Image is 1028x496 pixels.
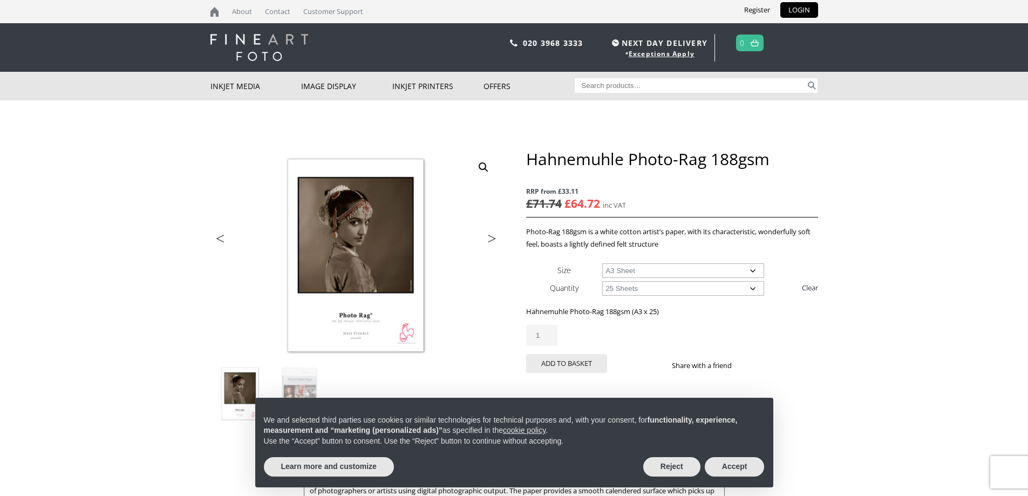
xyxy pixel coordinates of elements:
[672,359,745,372] p: Share with a friend
[780,2,818,18] a: LOGIN
[526,185,818,198] span: RRP from £33.11
[264,415,765,436] p: We and selected third parties use cookies or similar technologies for technical purposes and, wit...
[211,365,269,423] img: Hahnemuhle Photo-Rag 188gsm
[736,2,778,18] a: Register
[612,39,619,46] img: time.svg
[484,72,575,100] a: Offers
[564,196,571,211] span: £
[503,426,546,434] a: cookie policy
[264,457,394,477] button: Learn more and customize
[526,196,533,211] span: £
[771,361,779,370] img: email sharing button
[526,226,818,250] p: Photo-Rag 188gsm is a white cotton artist’s paper, with its characteristic, wonderfully soft feel...
[523,38,583,48] a: 020 3968 3333
[629,49,695,58] a: Exceptions Apply
[643,457,700,477] button: Reject
[758,361,766,370] img: twitter sharing button
[210,72,302,100] a: Inkjet Media
[751,39,759,46] img: basket.svg
[210,34,308,61] img: logo-white.svg
[564,196,600,211] bdi: 64.72
[526,305,818,318] p: Hahnemuhle Photo-Rag 188gsm (A3 x 25)
[264,436,765,447] p: Use the “Accept” button to consent. Use the “Reject” button to continue without accepting.
[301,72,392,100] a: Image Display
[609,37,707,49] span: NEXT DAY DELIVERY
[392,72,484,100] a: Inkjet Printers
[270,365,329,423] img: Hahnemuhle Photo-Rag 188gsm - Image 2
[557,265,571,275] label: Size
[510,39,518,46] img: phone.svg
[705,457,765,477] button: Accept
[210,149,502,364] img: Hahnemuhle Photo-Rag 188gsm
[526,354,607,373] button: Add to basket
[806,78,818,93] button: Search
[526,325,557,346] input: Product quantity
[740,35,745,51] a: 0
[247,389,782,496] div: Notice
[526,149,818,169] h1: Hahnemuhle Photo-Rag 188gsm
[550,283,578,293] label: Quantity
[745,361,753,370] img: facebook sharing button
[264,416,738,435] strong: functionality, experience, measurement and “marketing (personalized ads)”
[802,279,818,296] a: Clear options
[474,158,493,177] a: View full-screen image gallery
[526,196,562,211] bdi: 71.74
[575,78,806,93] input: Search products…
